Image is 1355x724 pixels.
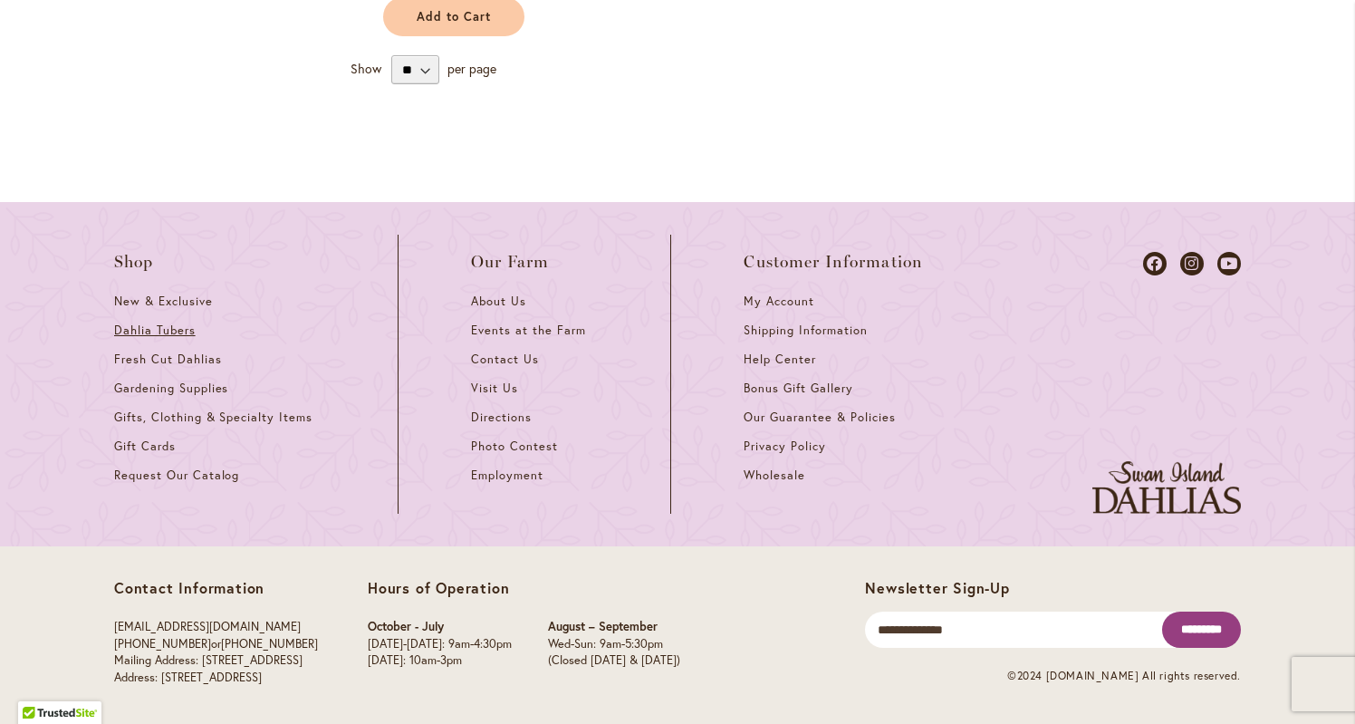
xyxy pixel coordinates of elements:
[744,294,814,309] span: My Account
[114,381,228,396] span: Gardening Supplies
[417,9,491,24] span: Add to Cart
[471,294,526,309] span: About Us
[114,619,301,634] a: [EMAIL_ADDRESS][DOMAIN_NAME]
[471,381,518,396] span: Visit Us
[114,468,239,483] span: Request Our Catalog
[1143,252,1167,275] a: Dahlias on Facebook
[471,253,549,271] span: Our Farm
[471,439,558,454] span: Photo Contest
[865,578,1009,597] span: Newsletter Sign-Up
[471,352,539,367] span: Contact Us
[114,619,318,686] p: or Mailing Address: [STREET_ADDRESS] Address: [STREET_ADDRESS]
[14,660,64,710] iframe: Launch Accessibility Center
[744,468,805,483] span: Wholesale
[114,253,154,271] span: Shop
[548,636,680,653] p: Wed-Sun: 9am-5:30pm
[744,352,816,367] span: Help Center
[114,294,213,309] span: New & Exclusive
[744,323,867,338] span: Shipping Information
[1217,252,1241,275] a: Dahlias on Youtube
[351,60,381,77] span: Show
[114,410,312,425] span: Gifts, Clothing & Specialty Items
[744,410,895,425] span: Our Guarantee & Policies
[471,410,532,425] span: Directions
[471,468,543,483] span: Employment
[471,323,585,338] span: Events at the Farm
[447,60,496,77] span: per page
[368,619,512,636] p: October - July
[368,636,512,653] p: [DATE]-[DATE]: 9am-4:30pm
[744,439,826,454] span: Privacy Policy
[114,323,196,338] span: Dahlia Tubers
[368,652,512,670] p: [DATE]: 10am-3pm
[1007,669,1241,682] span: ©2024 [DOMAIN_NAME] All rights reserved.
[114,439,176,454] span: Gift Cards
[548,652,680,670] p: (Closed [DATE] & [DATE])
[744,253,923,271] span: Customer Information
[114,579,318,597] p: Contact Information
[114,352,222,367] span: Fresh Cut Dahlias
[1180,252,1204,275] a: Dahlias on Instagram
[744,381,852,396] span: Bonus Gift Gallery
[221,636,318,652] a: [PHONE_NUMBER]
[114,636,211,652] a: [PHONE_NUMBER]
[368,579,680,597] p: Hours of Operation
[548,619,680,636] p: August – September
